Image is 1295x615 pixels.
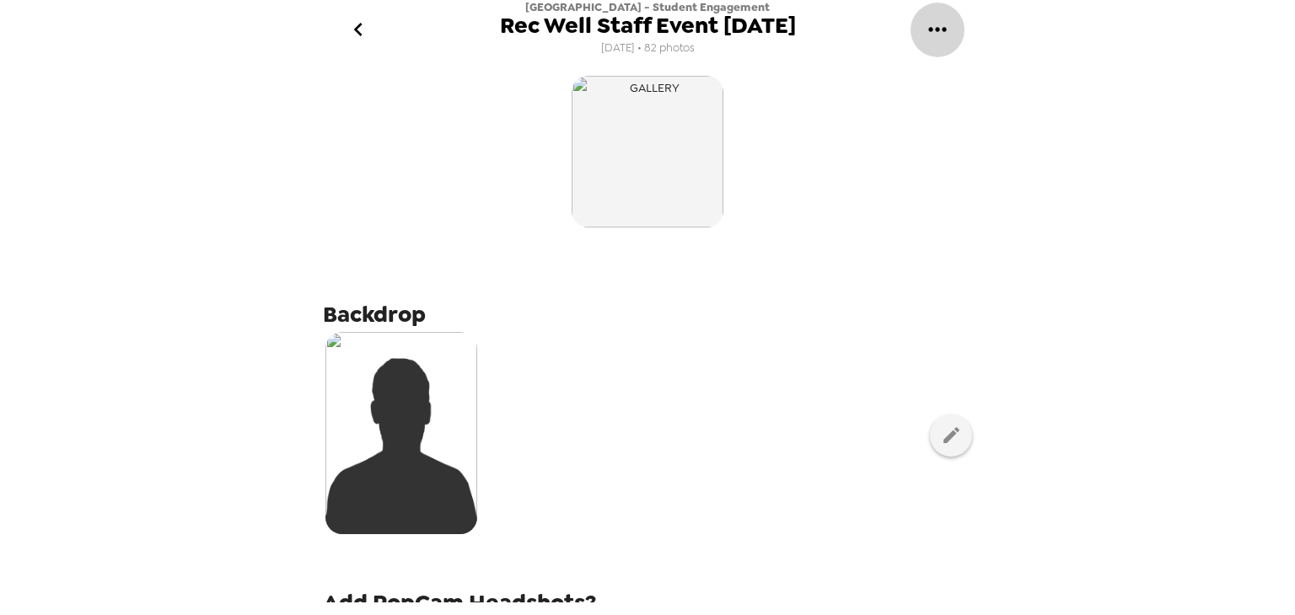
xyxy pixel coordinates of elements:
span: Backdrop [323,299,426,329]
span: [DATE] • 82 photos [601,37,695,60]
button: gallery menu [910,3,965,57]
img: silhouette [325,332,477,534]
button: go back [330,3,385,57]
span: Rec Well Staff Event [DATE] [500,14,796,37]
img: gallery [572,76,723,227]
